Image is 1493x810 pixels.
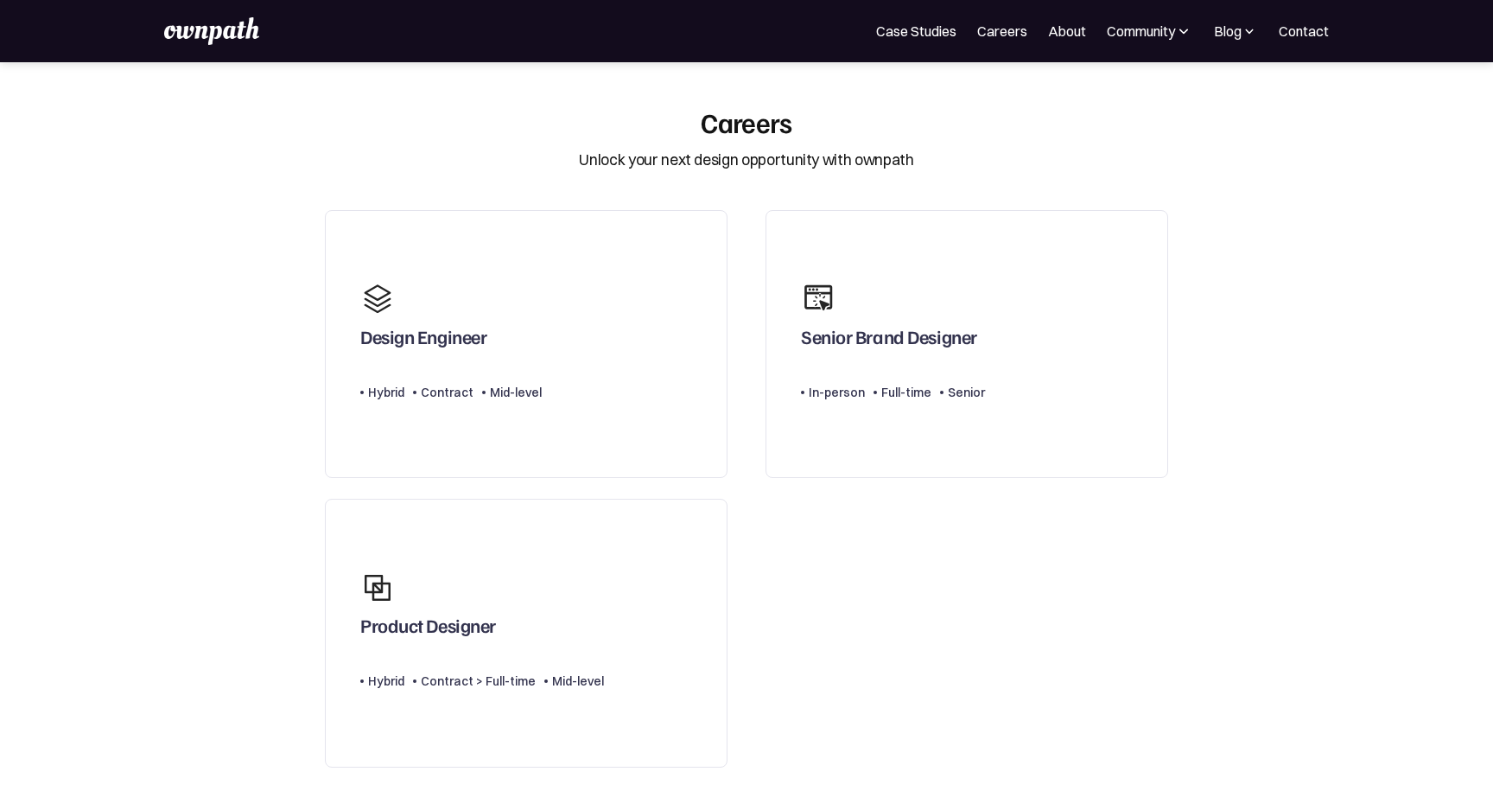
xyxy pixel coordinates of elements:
div: Mid-level [552,671,604,692]
div: Community [1107,21,1192,41]
div: Contract [421,382,473,403]
div: Careers [701,105,792,138]
div: In-person [809,382,865,403]
a: Design EngineerHybridContractMid-level [325,210,727,479]
a: Product DesignerHybridContract > Full-timeMid-level [325,499,727,768]
div: Community [1107,21,1175,41]
a: Senior Brand DesignerIn-personFull-timeSenior [766,210,1168,479]
div: Mid-level [490,382,542,403]
a: About [1048,21,1086,41]
div: Senior [948,382,985,403]
a: Careers [977,21,1027,41]
div: Hybrid [368,671,404,692]
div: Senior Brand Designer [801,325,977,356]
a: Contact [1279,21,1329,41]
a: Case Studies [876,21,956,41]
div: Blog [1214,21,1242,41]
div: Hybrid [368,382,404,403]
div: Product Designer [360,614,496,645]
div: Unlock your next design opportunity with ownpath [579,149,913,171]
div: Blog [1213,21,1258,41]
div: Full-time [881,382,931,403]
div: Design Engineer [360,325,486,356]
div: Contract > Full-time [421,671,536,692]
